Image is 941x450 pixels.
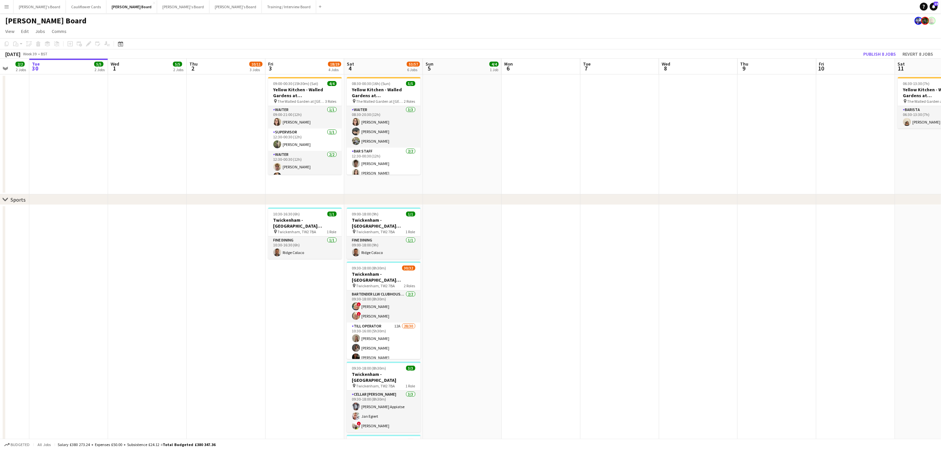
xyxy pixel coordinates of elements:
h1: [PERSON_NAME] Board [5,16,87,26]
app-user-avatar: Nikoleta Gehfeld [928,17,936,25]
span: Budgeted [11,442,30,447]
span: Total Budgeted £380 347.36 [163,442,215,447]
div: [DATE] [5,51,20,57]
span: All jobs [36,442,52,447]
button: Cauliflower Cards [66,0,106,13]
button: [PERSON_NAME]'s Board [157,0,209,13]
app-user-avatar: Dean Manyonga [921,17,929,25]
button: Publish 8 jobs [861,50,899,58]
span: 14 [934,2,938,6]
span: View [5,28,14,34]
a: View [3,27,17,36]
button: [PERSON_NAME] Board [106,0,157,13]
app-user-avatar: Jamie Anderson-Edward [915,17,923,25]
a: Edit [18,27,31,36]
div: Salary £380 273.24 + Expenses £50.00 + Subsistence £24.12 = [58,442,215,447]
span: Jobs [35,28,45,34]
span: Comms [52,28,67,34]
span: Edit [21,28,29,34]
a: Comms [49,27,69,36]
div: Sports [11,196,26,203]
a: 14 [930,3,938,11]
button: [PERSON_NAME]'s Board [14,0,66,13]
div: BST [41,51,47,56]
button: Revert 8 jobs [900,50,936,58]
button: Training / Interview Board [262,0,316,13]
button: Budgeted [3,441,31,448]
button: [PERSON_NAME]'s Board [209,0,262,13]
a: Jobs [33,27,48,36]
